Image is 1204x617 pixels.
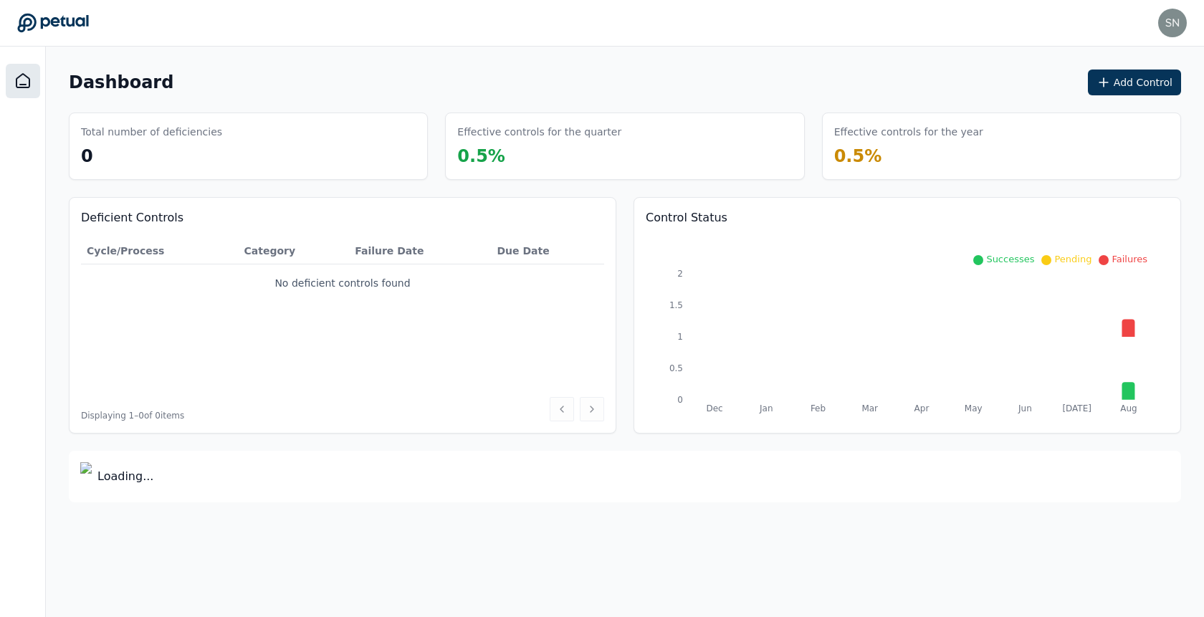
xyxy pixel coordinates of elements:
[17,13,89,33] a: Go to Dashboard
[457,146,505,166] span: 0.5 %
[861,403,878,413] tspan: Mar
[677,332,683,342] tspan: 1
[81,238,239,264] th: Cycle/Process
[81,209,604,226] h3: Deficient Controls
[1088,70,1181,95] button: Add Control
[677,269,683,279] tspan: 2
[6,64,40,98] a: Dashboard
[1120,403,1137,413] tspan: Aug
[349,238,491,264] th: Failure Date
[1018,403,1032,413] tspan: Jun
[669,363,683,373] tspan: 0.5
[834,146,882,166] span: 0.5 %
[69,451,1181,502] div: Loading...
[80,462,92,491] img: Logo
[457,125,621,139] h3: Effective controls for the quarter
[81,264,604,302] td: No deficient controls found
[706,403,722,413] tspan: Dec
[81,125,222,139] h3: Total number of deficiencies
[646,209,1169,226] h3: Control Status
[986,254,1034,264] span: Successes
[1054,254,1091,264] span: Pending
[81,410,184,421] span: Displaying 1– 0 of 0 items
[834,125,983,139] h3: Effective controls for the year
[914,403,930,413] tspan: Apr
[491,238,604,264] th: Due Date
[965,403,983,413] tspan: May
[1112,254,1147,264] span: Failures
[1062,403,1091,413] tspan: [DATE]
[239,238,350,264] th: Category
[69,71,173,94] h1: Dashboard
[81,146,93,166] span: 0
[759,403,773,413] tspan: Jan
[677,395,683,405] tspan: 0
[1158,9,1187,37] img: snir+reddit@petual.ai
[811,403,826,413] tspan: Feb
[669,300,683,310] tspan: 1.5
